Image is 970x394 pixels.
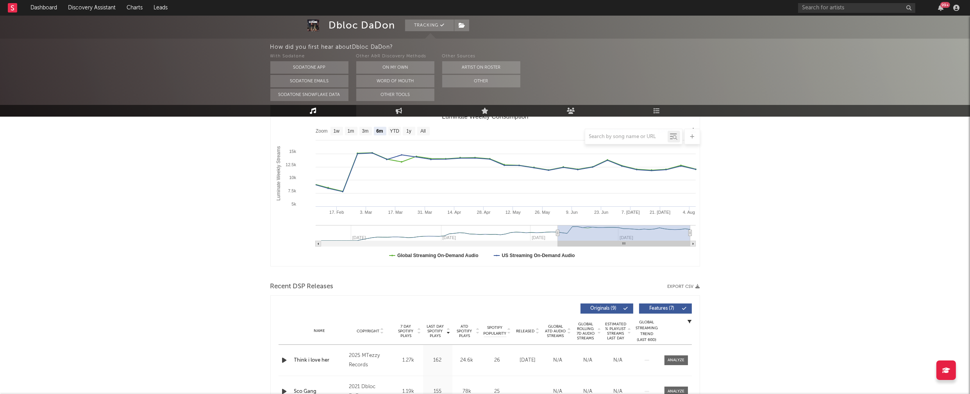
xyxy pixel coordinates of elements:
[635,319,659,343] div: Global Streaming Trend (Last 60D)
[798,3,915,13] input: Search for artists
[270,282,334,291] span: Recent DSP Releases
[270,75,348,87] button: Sodatone Emails
[483,325,506,337] span: Spotify Popularity
[356,61,434,74] button: On My Own
[286,162,296,167] text: 12.5k
[545,324,566,338] span: Global ATD Audio Streams
[484,357,511,364] div: 26
[477,210,490,215] text: 28. Apr
[658,128,673,134] text: [DATE]
[575,357,601,364] div: N/A
[668,284,700,289] button: Export CSV
[329,20,395,31] div: Dbloc DaDon
[442,52,520,61] div: Other Sources
[682,210,695,215] text: 4. Aug
[396,357,421,364] div: 1.27k
[270,52,348,61] div: With Sodatone
[329,210,344,215] text: 17. Feb
[535,210,550,215] text: 26. May
[585,134,668,140] input: Search by song name or URL
[621,210,640,215] text: 7. [DATE]
[291,202,296,206] text: 5k
[639,303,692,314] button: Features(7)
[575,322,597,341] span: Global Rolling 7D Audio Streams
[270,89,348,101] button: Sodatone Snowflake Data
[594,210,608,215] text: 23. Jun
[417,210,432,215] text: 31. Mar
[425,324,446,338] span: Last Day Spotify Plays
[645,128,649,134] text: →
[349,351,391,370] div: 2025 MTezzy Records
[454,324,475,338] span: ATD Spotify Plays
[442,61,520,74] button: Artist on Roster
[545,357,571,364] div: N/A
[454,357,480,364] div: 24.6k
[442,75,520,87] button: Other
[940,2,950,8] div: 99 +
[270,61,348,74] button: Sodatone App
[425,357,450,364] div: 162
[294,357,345,364] a: Think i love her
[357,329,379,334] span: Copyright
[566,210,577,215] text: 9. Jun
[586,306,622,311] span: Originals ( 9 )
[505,210,521,215] text: 12. May
[388,210,403,215] text: 17. Mar
[289,175,296,180] text: 10k
[356,52,434,61] div: Other A&R Discovery Methods
[515,357,541,364] div: [DATE]
[294,328,345,334] div: Name
[397,253,479,258] text: Global Streaming On-Demand Audio
[650,210,670,215] text: 21. [DATE]
[356,89,434,101] button: Other Tools
[288,188,296,193] text: 7.5k
[605,322,627,341] span: Estimated % Playlist Streams Last Day
[276,146,281,201] text: Luminate Weekly Streams
[938,5,943,11] button: 99+
[356,75,434,87] button: Word Of Mouth
[396,324,416,338] span: 7 Day Spotify Plays
[289,149,296,154] text: 15k
[360,210,372,215] text: 3. Mar
[447,210,461,215] text: 14. Apr
[502,253,575,258] text: US Streaming On-Demand Audio
[516,329,535,334] span: Released
[644,306,680,311] span: Features ( 7 )
[405,20,454,31] button: Tracking
[605,357,631,364] div: N/A
[581,303,633,314] button: Originals(9)
[609,128,623,134] text: [DATE]
[271,110,700,266] svg: Luminate Weekly Consumption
